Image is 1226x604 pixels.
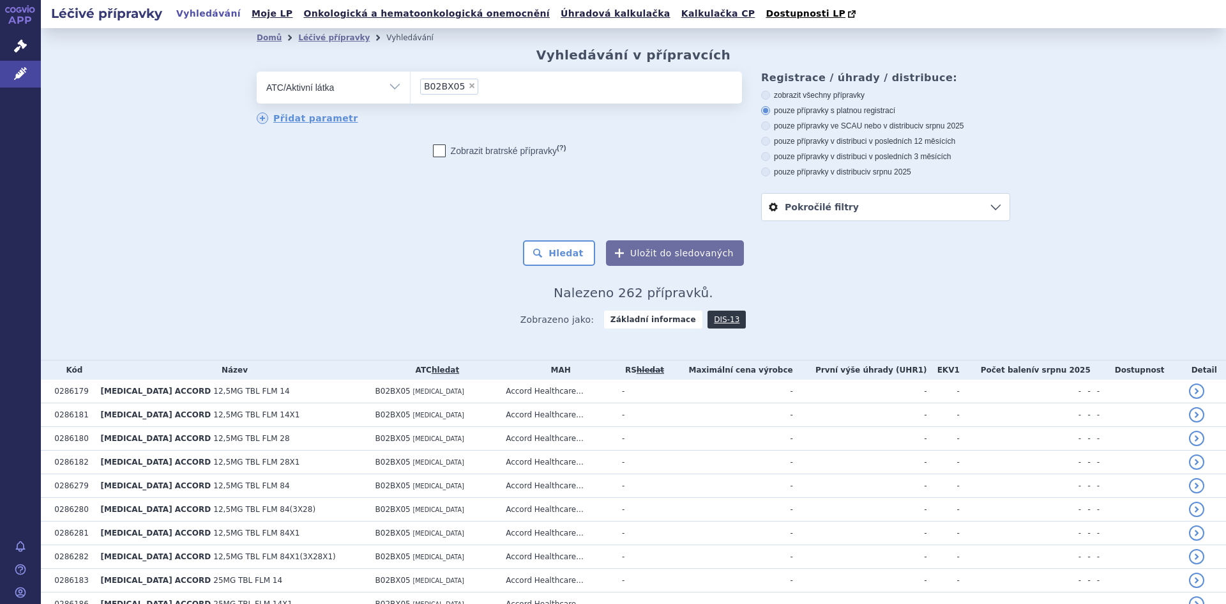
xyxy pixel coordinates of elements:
span: [MEDICAL_DATA] [413,554,464,561]
span: B02BX05 [375,552,411,561]
td: - [667,569,793,592]
td: - [1091,545,1183,569]
span: 12,5MG TBL FLM 84 [213,481,289,490]
td: - [1091,403,1183,427]
td: - [616,569,667,592]
td: - [927,427,959,451]
span: [MEDICAL_DATA] [413,388,464,395]
td: - [1091,569,1183,592]
td: - [927,474,959,498]
td: 0286179 [48,380,94,403]
td: Accord Healthcare... [499,380,616,403]
span: B02BX05 [375,505,411,514]
td: - [1091,380,1183,403]
button: Uložit do sledovaných [606,240,744,266]
td: - [960,569,1081,592]
span: 12,5MG TBL FLM 84X1(3X28X1) [213,552,335,561]
td: - [616,380,667,403]
td: - [616,522,667,545]
h2: Vyhledávání v přípravcích [536,47,731,63]
td: - [927,569,959,592]
th: Dostupnost [1091,360,1183,380]
span: [MEDICAL_DATA] [413,530,464,537]
td: - [667,498,793,522]
th: RS [616,360,667,380]
td: 0286279 [48,474,94,498]
th: EKV1 [927,360,959,380]
span: Dostupnosti LP [766,8,845,19]
td: 0286182 [48,451,94,474]
label: pouze přípravky v distribuci v posledních 3 měsících [761,151,1010,162]
td: - [616,498,667,522]
span: B02BX05 [375,387,411,396]
span: 25MG TBL FLM 14 [213,576,282,585]
td: 0286183 [48,569,94,592]
li: Vyhledávání [386,28,450,47]
a: Moje LP [248,5,296,22]
td: - [667,474,793,498]
span: [MEDICAL_DATA] ACCORD [100,458,211,467]
td: - [616,427,667,451]
td: - [667,522,793,545]
span: 12,5MG TBL FLM 28X1 [213,458,299,467]
td: - [1081,474,1091,498]
span: Zobrazeno jako: [520,311,594,329]
span: B02BX05 [375,481,411,490]
td: - [1081,427,1091,451]
td: - [927,403,959,427]
td: - [793,380,927,403]
td: - [793,427,927,451]
abbr: (?) [557,144,566,152]
td: - [793,545,927,569]
a: DIS-13 [708,311,746,329]
a: detail [1189,549,1204,564]
th: Počet balení [960,360,1091,380]
td: - [1091,522,1183,545]
td: - [1081,403,1091,427]
td: - [1081,545,1091,569]
label: pouze přípravky s platnou registrací [761,105,1010,116]
td: - [667,545,793,569]
span: [MEDICAL_DATA] [413,483,464,490]
td: - [793,403,927,427]
a: hledat [432,366,459,375]
a: detail [1189,431,1204,446]
td: - [960,498,1081,522]
span: [MEDICAL_DATA] ACCORD [100,505,211,514]
a: Úhradová kalkulačka [557,5,674,22]
a: detail [1189,525,1204,541]
label: pouze přípravky v distribuci [761,167,1010,177]
span: 12,5MG TBL FLM 14 [213,387,289,396]
td: - [1081,522,1091,545]
td: - [927,522,959,545]
td: - [667,427,793,451]
td: - [667,403,793,427]
td: Accord Healthcare... [499,545,616,569]
span: [MEDICAL_DATA] ACCORD [100,387,211,396]
td: - [927,498,959,522]
span: B02BX05 [424,82,465,91]
td: Accord Healthcare... [499,569,616,592]
span: × [468,82,476,89]
td: Accord Healthcare... [499,451,616,474]
td: - [1081,451,1091,474]
span: B02BX05 [375,410,411,419]
a: Vyhledávání [172,5,245,22]
td: Accord Healthcare... [499,427,616,451]
td: - [616,403,667,427]
td: - [1091,427,1183,451]
span: [MEDICAL_DATA] ACCORD [100,552,211,561]
span: 12,5MG TBL FLM 28 [213,434,289,443]
del: hledat [637,366,664,375]
label: Zobrazit bratrské přípravky [433,144,566,157]
span: [MEDICAL_DATA] [413,577,464,584]
span: 12,5MG TBL FLM 14X1 [213,410,299,419]
td: 0286281 [48,522,94,545]
a: detail [1189,383,1204,399]
td: - [616,545,667,569]
td: - [927,380,959,403]
td: - [793,522,927,545]
span: [MEDICAL_DATA] [413,412,464,419]
button: Hledat [523,240,595,266]
h2: Léčivé přípravky [41,4,172,22]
